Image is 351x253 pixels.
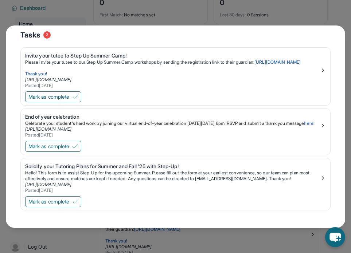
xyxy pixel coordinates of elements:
[25,163,320,170] div: Solidify your Tutoring Plans for Summer and Fall '25 with Step-Up!
[25,170,320,182] p: Hello! This form is to assist Step-Up for the upcoming Summer. Please fill out the form at your e...
[25,120,320,126] p: !
[25,91,81,102] button: Mark as complete
[21,158,330,195] a: Solidify your Tutoring Plans for Summer and Fall '25 with Step-Up!Hello! This form is to assist S...
[25,182,71,187] a: [URL][DOMAIN_NAME]
[25,141,81,152] button: Mark as complete
[25,126,71,132] a: [URL][DOMAIN_NAME]
[25,120,304,126] span: Celebrate your student's hard work by joining our virtual end-of-year celebration [DATE][DATE] 6p...
[25,187,320,193] div: Posted [DATE]
[25,132,320,138] div: Posted [DATE]
[25,52,320,59] div: Invite your tutee to Step Up Summer Camp!
[21,48,330,90] a: Invite your tutee to Step Up Summer Camp!Please invite your tutee to our Step Up Summer Camp work...
[25,71,47,76] span: Thank you!
[28,143,69,150] span: Mark as complete
[25,77,71,82] a: [URL][DOMAIN_NAME]
[25,59,320,65] p: Please invite your tutee to our Step Up Summer Camp workshops by sending the registration link to...
[304,120,313,126] a: here
[25,196,81,207] button: Mark as complete
[72,143,78,149] img: Mark as complete
[25,113,320,120] div: End of year celebration
[325,227,345,247] button: chat-button
[21,109,330,139] a: End of year celebrationCelebrate your student's hard work by joining our virtual end-of-year cele...
[28,93,69,100] span: Mark as complete
[72,199,78,205] img: Mark as complete
[28,198,69,205] span: Mark as complete
[254,59,301,65] a: [URL][DOMAIN_NAME]
[72,94,78,100] img: Mark as complete
[43,31,51,39] span: 3
[25,83,320,88] div: Posted [DATE]
[20,30,40,40] span: Tasks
